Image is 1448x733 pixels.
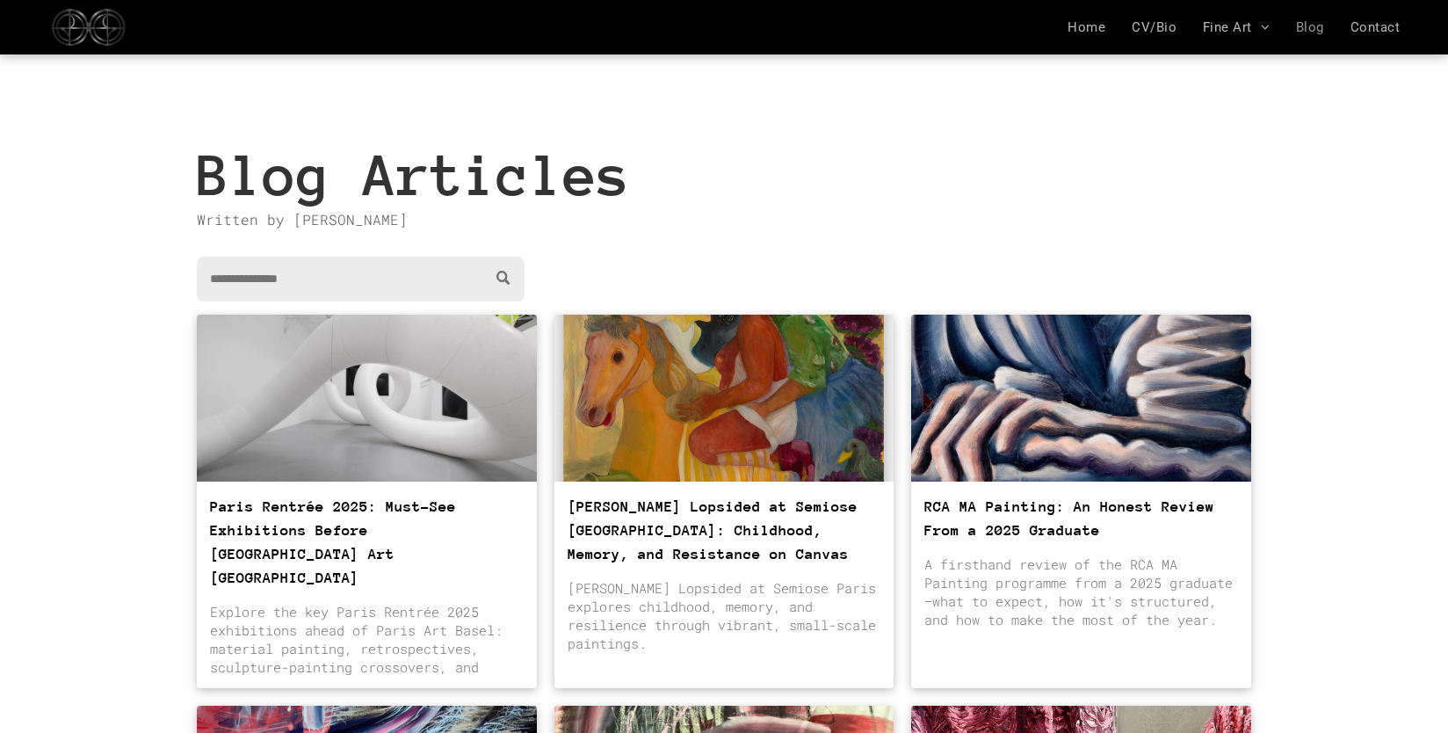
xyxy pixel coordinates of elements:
div: Explore the key Paris Rentrée 2025 exhibitions ahead of Paris Art Basel: material painting, retro... [210,603,524,676]
a: [PERSON_NAME] Lopsided at Semiose [GEOGRAPHIC_DATA]: Childhood, Memory, and Resistance on Canvas [568,495,881,566]
span: Blog Articles [197,144,631,207]
a: Must see exhibitions Paris [197,315,537,482]
span: Written by [PERSON_NAME] [197,210,408,229]
div: A firsthand review of the RCA MA Painting programme from a 2025 graduate—what to expect, how it's... [924,555,1238,628]
a: Fine Art [1190,19,1283,35]
a: RCA MA Painting: An Honest Review From a 2025 Graduate [924,495,1238,542]
input: Search [197,257,525,301]
a: Paris Rentrée 2025: Must-See Exhibitions Before [GEOGRAPHIC_DATA] Art [GEOGRAPHIC_DATA] [210,495,524,590]
a: Philemona Wlliamson [554,315,894,482]
div: [PERSON_NAME] Lopsided at Semiose Paris explores childhood, memory, and resilience through vibran... [568,579,881,652]
a: CV/Bio [1119,19,1190,35]
a: Contact [1337,19,1413,35]
a: Blog [1283,19,1337,35]
a: Home [1054,19,1119,35]
a: Detail of Lala Drona painting [911,315,1251,482]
